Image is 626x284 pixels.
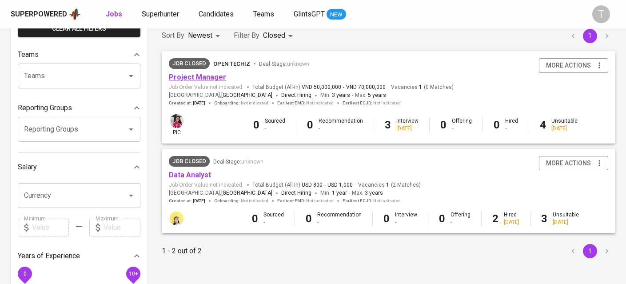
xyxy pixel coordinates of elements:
a: GlintsGPT NEW [294,9,346,20]
b: 2 [492,212,498,225]
div: T [592,5,610,23]
p: Filter By [234,30,259,41]
span: GlintsGPT [294,10,325,18]
span: Earliest EMD : [277,100,334,106]
a: Data Analyst [169,171,211,179]
div: Salary [18,158,140,176]
span: 3 years [365,190,383,196]
p: Teams [18,49,39,60]
button: more actions [539,156,608,171]
div: [DATE] [504,219,519,226]
img: giang.ho@glints.com [170,212,183,225]
span: 5 years [368,92,386,98]
p: Years of Experience [18,251,80,261]
div: Offering [452,117,472,132]
span: Not indicated [306,100,334,106]
span: Not indicated [373,198,401,204]
span: [DATE] [193,100,205,106]
div: - [395,219,417,226]
b: 0 [440,119,447,131]
input: Value [32,219,69,236]
span: [GEOGRAPHIC_DATA] [221,91,272,100]
span: unknown [241,159,263,165]
div: - [451,219,470,226]
span: Total Budget (All-In) [252,181,353,189]
b: 4 [540,119,546,131]
p: Salary [18,162,37,172]
div: - [317,219,362,226]
div: Reporting Groups [18,99,140,117]
b: 3 [385,119,391,131]
span: Superhunter [142,10,179,18]
button: page 1 [583,29,597,43]
a: Project Manager [169,73,226,81]
input: Value [104,219,140,236]
span: Teams [253,10,274,18]
div: Sourced [265,117,285,132]
b: 0 [253,119,259,131]
button: Open [125,123,137,136]
div: - [452,125,472,132]
b: Jobs [106,10,122,18]
span: Not indicated [306,198,334,204]
img: app logo [69,8,81,21]
span: USD 1,000 [327,181,353,189]
span: - [324,181,326,189]
span: Onboarding : [214,198,268,204]
span: Max. [352,190,383,196]
span: Job Closed [169,157,210,166]
span: Vacancies ( 0 Matches ) [391,84,454,91]
p: 1 - 2 out of 2 [162,246,202,256]
b: 0 [307,119,313,131]
a: Teams [253,9,276,20]
div: Years of Experience [18,247,140,265]
span: 1 [385,181,389,189]
span: Not indicated [373,100,401,106]
span: Max. [355,92,386,98]
div: - [263,219,284,226]
span: - [352,91,353,100]
div: Hired [505,117,518,132]
b: 3 [541,212,547,225]
nav: pagination navigation [565,244,615,258]
span: 0 [23,270,26,276]
a: Candidates [199,9,235,20]
span: Created at : [169,100,205,106]
b: 0 [439,212,445,225]
span: NEW [327,10,346,19]
div: Interview [396,117,419,132]
span: Not indicated [241,198,268,204]
span: Onboarding : [214,100,268,106]
div: pic [169,113,184,136]
div: - [265,125,285,132]
nav: pagination navigation [565,29,615,43]
b: 0 [306,212,312,225]
b: 0 [252,212,258,225]
span: [GEOGRAPHIC_DATA] , [169,91,272,100]
span: Open Techiz [213,60,250,67]
span: 10+ [128,270,138,276]
div: Unsuitable [553,211,579,226]
div: Recommendation [319,117,363,132]
span: Candidates [199,10,234,18]
div: Teams [18,46,140,64]
span: Vacancies ( 2 Matches ) [358,181,421,189]
span: Closed [263,31,285,40]
button: more actions [539,58,608,73]
div: Recommendation [317,211,362,226]
p: Sort By [162,30,184,41]
div: [DATE] [551,125,578,132]
a: Superpoweredapp logo [11,8,81,21]
div: Hired [504,211,519,226]
span: VND 70,000,000 [346,84,386,91]
span: Deal Stage : [213,159,263,165]
div: Unsuitable [551,117,578,132]
span: more actions [546,158,591,169]
span: USD 800 [302,181,323,189]
span: Direct Hiring [281,92,311,98]
span: Deal Stage : [259,61,309,67]
div: Interview [395,211,417,226]
span: 3 years [332,92,350,98]
div: Superpowered [11,9,67,20]
div: - [319,125,363,132]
